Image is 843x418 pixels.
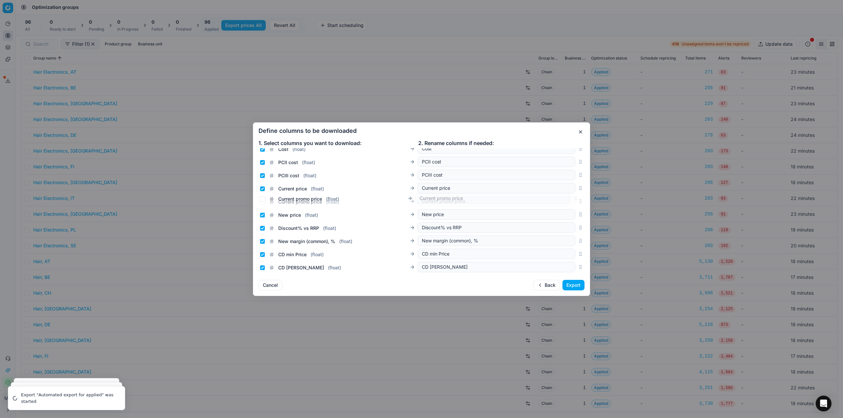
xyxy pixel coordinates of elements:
[258,128,585,134] h2: Define columns to be downloaded
[278,264,324,271] span: CD [PERSON_NAME]
[278,185,307,192] span: Current price
[278,225,319,232] span: Discount% vs RRP
[278,199,322,205] span: Current promo price
[278,146,288,153] span: Cost
[326,199,339,205] span: ( float )
[533,280,560,290] button: Back
[339,238,352,245] span: ( float )
[258,280,282,290] button: Cancel
[302,159,315,166] span: ( float )
[311,251,324,258] span: ( float )
[328,264,341,271] span: ( float )
[305,212,318,218] span: ( float )
[278,159,298,166] span: PCII cost
[303,172,316,179] span: ( float )
[278,251,307,258] span: CD min Price
[323,225,336,232] span: ( float )
[278,238,335,245] span: New margin (common), %
[311,185,324,192] span: ( float )
[278,212,301,218] span: New price
[278,172,299,179] span: PCIII cost
[258,139,418,147] div: 1. Select columns you want to download:
[292,146,306,153] span: ( float )
[418,139,578,147] div: 2. Rename columns if needed:
[562,280,585,290] button: Export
